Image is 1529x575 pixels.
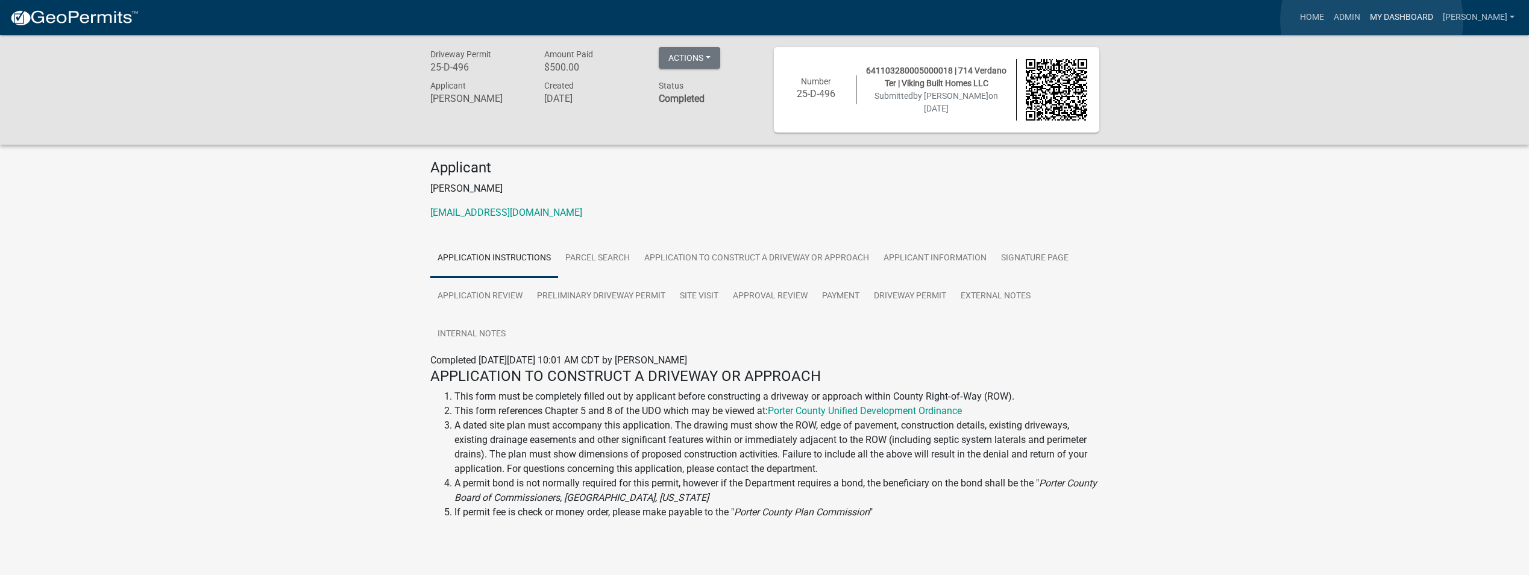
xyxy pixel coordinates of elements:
li: This form must be completely filled out by applicant before constructing a driveway or approach w... [454,389,1099,404]
a: Admin [1329,6,1365,29]
a: Preliminary Driveway Permit [530,277,673,316]
li: If permit fee is check or money order, please make payable to the " " [454,505,1099,520]
h4: APPLICATION TO CONSTRUCT A DRIVEWAY OR APPROACH [430,368,1099,385]
span: Applicant [430,81,466,90]
a: [PERSON_NAME] [1438,6,1519,29]
h6: 25-D-496 [430,61,527,73]
a: [EMAIL_ADDRESS][DOMAIN_NAME] [430,207,582,218]
a: Parcel search [558,239,637,278]
a: External Notes [953,277,1038,316]
img: QR code [1026,59,1087,121]
i: Porter County Plan Commission [734,506,870,518]
li: A permit bond is not normally required for this permit, however if the Department requires a bond... [454,476,1099,505]
li: A dated site plan must accompany this application. The drawing must show the ROW, edge of pavemen... [454,418,1099,476]
span: Status [659,81,683,90]
a: Home [1295,6,1329,29]
p: [PERSON_NAME] [430,181,1099,196]
span: Completed [DATE][DATE] 10:01 AM CDT by [PERSON_NAME] [430,354,687,366]
a: Approval Review [726,277,815,316]
h6: [DATE] [544,93,641,104]
a: Driveway Permit [867,277,953,316]
span: Driveway Permit [430,49,491,59]
a: Internal Notes [430,315,513,354]
strong: Completed [659,93,705,104]
a: Applicant Information [876,239,994,278]
span: Submitted on [DATE] [874,91,998,113]
h6: [PERSON_NAME] [430,93,527,104]
span: Created [544,81,574,90]
span: Amount Paid [544,49,593,59]
a: Payment [815,277,867,316]
a: Application to Construct a Driveway or Approach [637,239,876,278]
h6: 25-D-496 [786,88,847,99]
i: Porter County Board of Commissioners, [GEOGRAPHIC_DATA], [US_STATE] [454,477,1097,503]
h6: $500.00 [544,61,641,73]
button: Actions [659,47,720,69]
a: My Dashboard [1365,6,1438,29]
a: Application Instructions [430,239,558,278]
a: Site Visit [673,277,726,316]
a: Porter County Unified Development Ordinance [768,405,962,416]
span: Number [801,77,831,86]
h4: Applicant [430,159,1099,177]
span: by [PERSON_NAME] [913,91,988,101]
li: This form references Chapter 5 and 8 of the UDO which may be viewed at: [454,404,1099,418]
a: Signature Page [994,239,1076,278]
a: Application Review [430,277,530,316]
span: 641103280005000018 | 714 Verdano Ter | Viking Built Homes LLC [866,66,1006,88]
